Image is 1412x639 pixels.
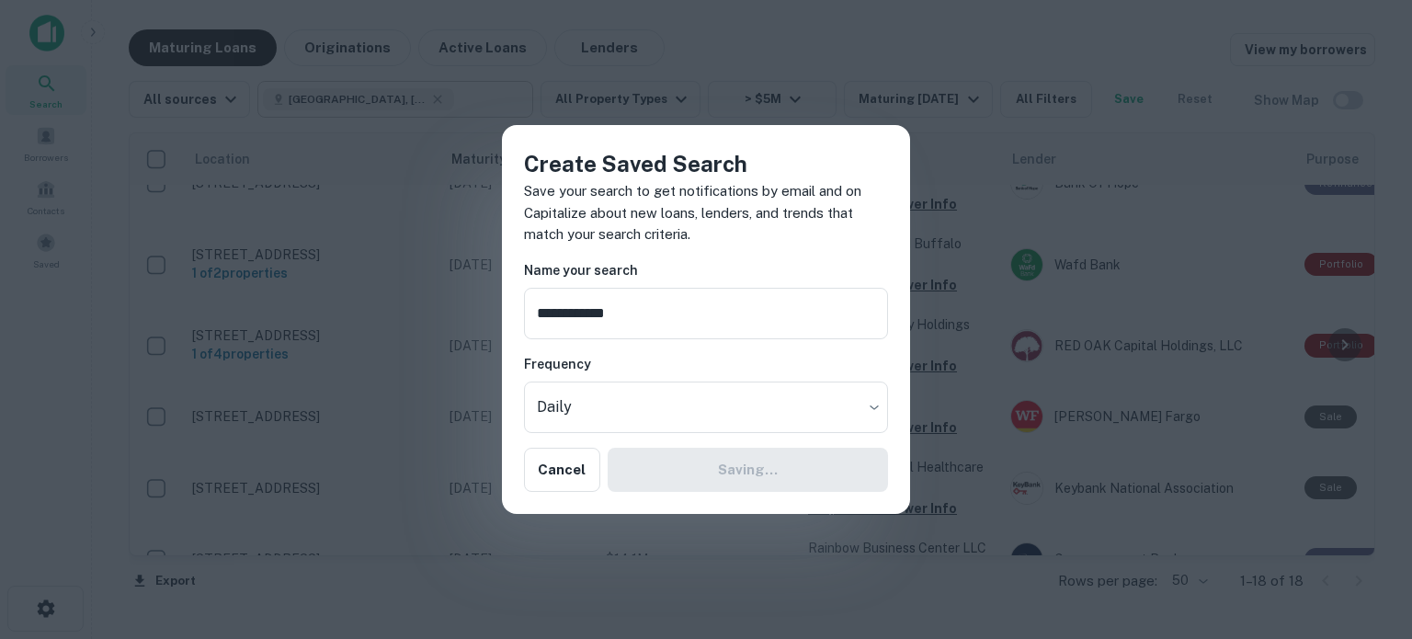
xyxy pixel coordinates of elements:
h4: Create Saved Search [524,147,888,180]
iframe: Chat Widget [1320,492,1412,580]
h6: Frequency [524,354,888,374]
div: Without label [524,382,888,433]
button: Cancel [524,448,600,492]
p: Save your search to get notifications by email and on Capitalize about new loans, lenders, and tr... [524,180,888,245]
h6: Name your search [524,260,888,280]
